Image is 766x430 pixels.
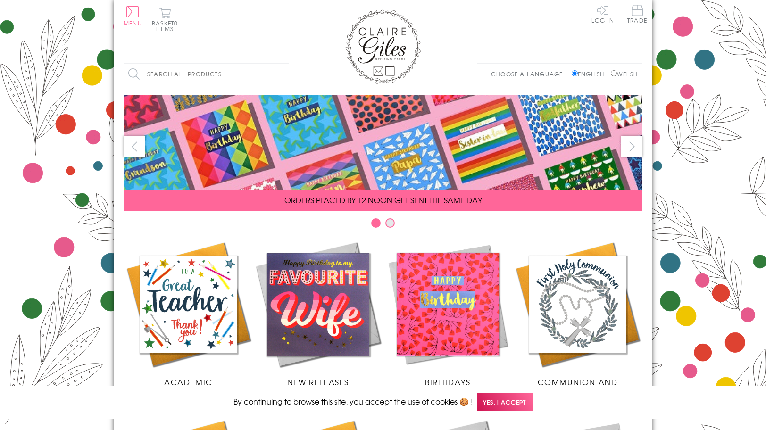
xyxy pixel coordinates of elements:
[591,5,614,23] a: Log In
[385,218,395,228] button: Carousel Page 2
[124,136,145,157] button: prev
[152,8,178,32] button: Basket0 items
[124,218,642,232] div: Carousel Pagination
[572,70,578,76] input: English
[538,376,618,399] span: Communion and Confirmation
[124,240,253,388] a: Academic
[124,19,142,27] span: Menu
[253,240,383,388] a: New Releases
[513,240,642,399] a: Communion and Confirmation
[621,136,642,157] button: next
[156,19,178,33] span: 0 items
[627,5,647,25] a: Trade
[284,194,482,206] span: ORDERS PLACED BY 12 NOON GET SENT THE SAME DAY
[572,70,609,78] label: English
[611,70,638,78] label: Welsh
[124,64,289,85] input: Search all products
[425,376,470,388] span: Birthdays
[164,376,213,388] span: Academic
[627,5,647,23] span: Trade
[477,393,533,412] span: Yes, I accept
[279,64,289,85] input: Search
[371,218,381,228] button: Carousel Page 1 (Current Slide)
[383,240,513,388] a: Birthdays
[491,70,570,78] p: Choose a language:
[611,70,617,76] input: Welsh
[124,6,142,26] button: Menu
[287,376,349,388] span: New Releases
[345,9,421,84] img: Claire Giles Greetings Cards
